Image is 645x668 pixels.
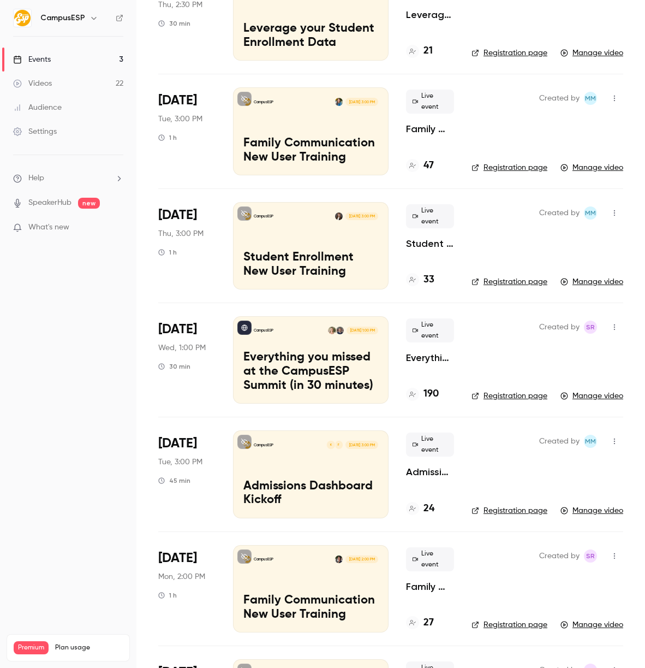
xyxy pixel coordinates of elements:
p: CampusESP [254,214,273,219]
h4: 21 [423,44,433,58]
a: 47 [406,158,434,173]
h4: 47 [423,158,434,173]
img: CampusESP [14,9,31,27]
img: Lacey Janofsky [335,98,343,105]
a: Manage video [560,505,623,516]
span: [DATE] [158,206,197,224]
span: Live event [406,547,454,571]
a: Admissions Dashboard Kickoff [406,465,454,478]
div: Audience [13,102,62,113]
span: MM [585,206,596,220]
a: Family Communication New User Training [406,122,454,135]
p: Student Enrollment New User Training [243,251,378,279]
span: new [78,198,100,209]
span: What's new [28,222,69,233]
div: K [326,440,335,449]
a: 190 [406,387,439,401]
span: Wed, 1:00 PM [158,342,206,353]
span: Created by [539,435,580,448]
img: Leslie Gale [328,327,336,334]
a: Registration page [471,505,547,516]
img: Melissa Simms [335,555,343,563]
span: [DATE] 3:00 PM [345,98,378,105]
div: Events [13,54,51,65]
h4: 190 [423,387,439,401]
span: [DATE] 2:00 PM [345,555,378,563]
h4: 24 [423,501,434,516]
a: Student Enrollment New User Training [406,237,454,250]
h4: 27 [423,616,434,630]
div: Jul 15 Tue, 3:00 PM (America/New York) [158,87,216,175]
div: 1 h [158,591,177,600]
span: [DATE] [158,321,197,338]
div: Videos [13,78,52,89]
a: Admissions Dashboard KickoffCampusESPFK[DATE] 3:00 PMAdmissions Dashboard Kickoff [233,430,389,518]
p: CampusESP [254,99,273,105]
a: Leverage your Student Enrollment Data [406,8,454,21]
img: Rebecca McCrory [335,212,343,220]
span: Premium [14,641,49,654]
span: [DATE] [158,549,197,567]
div: Jun 16 Mon, 2:00 PM (America/New York) [158,545,216,632]
a: Family Communication New User Training [406,580,454,593]
span: Created by [539,321,580,334]
span: SR [586,549,595,563]
a: Student Enrollment New User TrainingCampusESPRebecca McCrory[DATE] 3:00 PMStudent Enrollment New ... [233,202,389,289]
img: Dave Becker [336,327,344,334]
iframe: Noticeable Trigger [110,223,123,233]
span: Live event [406,204,454,228]
a: Everything you missed at the CampusESP Summit (in 30 minutes)CampusESPDave BeckerLeslie Gale[DATE... [233,316,389,404]
a: Family Communication New User TrainingCampusESPLacey Janofsky[DATE] 3:00 PMFamily Communication N... [233,87,389,175]
span: Created by [539,206,580,220]
p: CampusESP [254,328,273,333]
div: Jul 9 Wed, 1:00 PM (America/New York) [158,316,216,404]
a: Registration page [471,48,547,58]
a: Everything you missed at the CampusESP Summit (in 30 minutes) [406,351,454,364]
div: Jul 10 Thu, 3:00 PM (America/New York) [158,202,216,289]
span: Mairin Matthews [584,206,597,220]
span: [DATE] [158,92,197,109]
p: CampusESP [254,557,273,562]
span: Live event [406,318,454,342]
a: 24 [406,501,434,516]
div: 45 min [158,476,190,485]
p: CampusESP [254,442,273,448]
a: Manage video [560,276,623,287]
h6: CampusESP [40,13,85,23]
span: Mon, 2:00 PM [158,571,205,582]
div: 1 h [158,248,177,257]
p: Everything you missed at the CampusESP Summit (in 30 minutes) [243,351,378,393]
a: Manage video [560,619,623,630]
p: Leverage your Student Enrollment Data [243,22,378,50]
span: Created by [539,549,580,563]
p: Family Communication New User Training [243,594,378,622]
a: 27 [406,616,434,630]
span: [DATE] 1:00 PM [347,327,378,334]
div: Jun 24 Tue, 3:00 PM (America/New York) [158,430,216,518]
span: SR [586,321,595,334]
div: F [335,440,343,449]
span: Thu, 3:00 PM [158,228,204,239]
a: Registration page [471,162,547,173]
div: 30 min [158,19,190,28]
p: Family Communication New User Training [243,137,378,165]
span: MM [585,92,596,105]
span: [DATE] 3:00 PM [345,441,378,448]
a: 33 [406,273,434,287]
span: Help [28,173,44,184]
span: Mairin Matthews [584,92,597,105]
span: [DATE] [158,435,197,452]
span: Created by [539,92,580,105]
div: 1 h [158,133,177,142]
span: Mairin Matthews [584,435,597,448]
span: Live event [406,433,454,457]
a: Manage video [560,162,623,173]
a: 21 [406,44,433,58]
h4: 33 [423,273,434,287]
